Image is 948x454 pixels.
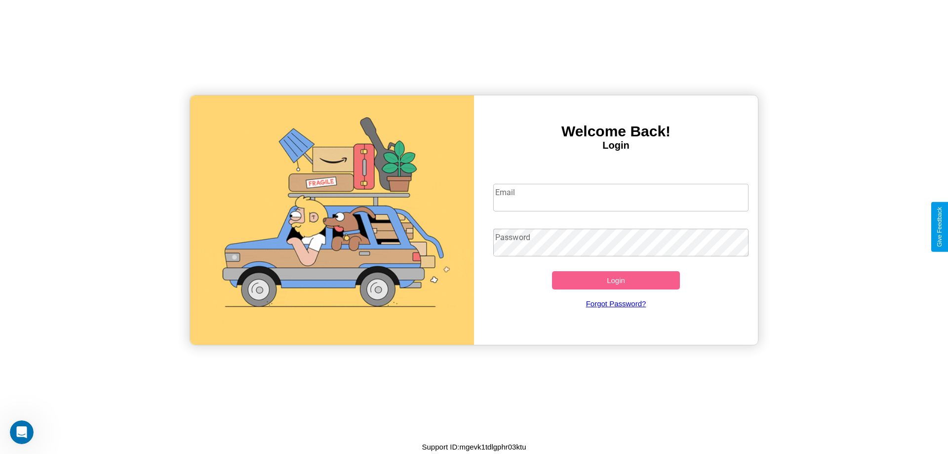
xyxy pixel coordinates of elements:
h3: Welcome Back! [474,123,758,140]
a: Forgot Password? [488,289,744,318]
p: Support ID: mgevk1tdlgphr03ktu [422,440,526,454]
button: Login [552,271,680,289]
h4: Login [474,140,758,151]
div: Give Feedback [936,207,943,247]
img: gif [190,95,474,345]
iframe: Intercom live chat [10,420,34,444]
